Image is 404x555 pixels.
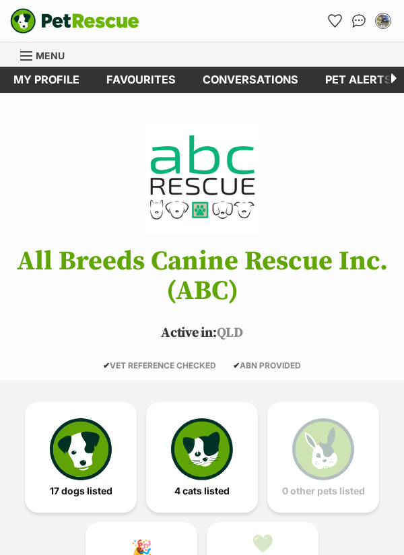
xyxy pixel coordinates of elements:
[324,10,345,32] a: Favourites
[352,14,366,28] img: chat-41dd97257d64d25036548639549fe6c8038ab92f7586957e7f3b1b290dea8141.svg
[36,50,65,61] span: Menu
[267,402,379,513] a: 0 other pets listed
[252,533,273,554] div: 💚
[10,8,139,34] img: logo-e224e6f780fb5917bec1dbf3a21bbac754714ae5b6737aabdf751b685950b380.svg
[10,8,139,34] a: PetRescue
[174,486,230,496] span: 4 cats listed
[292,418,354,480] img: bunny-icon-b786713a4a21a2fe6d13e954f4cb29d131f1b31f8a74b52ca2c6d2999bc34bbe.svg
[25,402,137,513] a: 17 dogs listed
[233,360,301,370] span: ABN PROVIDED
[50,486,112,496] span: 17 dogs listed
[103,360,216,370] span: VET REFERENCE CHECKED
[125,120,279,234] img: All Breeds Canine Rescue Inc. (ABC)
[50,418,112,480] img: petrescue-icon-eee76f85a60ef55c4a1927667547b313a7c0e82042636edf73dce9c88f694885.svg
[93,67,189,93] a: Favourites
[324,10,394,32] ul: Account quick links
[348,10,370,32] a: Conversations
[146,402,258,513] a: 4 cats listed
[103,360,110,370] icon: ✔
[376,14,390,28] img: Peta Titcomb profile pic
[171,418,233,480] img: cat-icon-068c71abf8fe30c970a85cd354bc8e23425d12f6e8612795f06af48be43a487a.svg
[282,486,365,496] span: 0 other pets listed
[20,42,74,67] a: Menu
[161,325,216,341] span: Active in:
[189,67,312,93] a: conversations
[372,10,394,32] button: My account
[233,360,240,370] icon: ✔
